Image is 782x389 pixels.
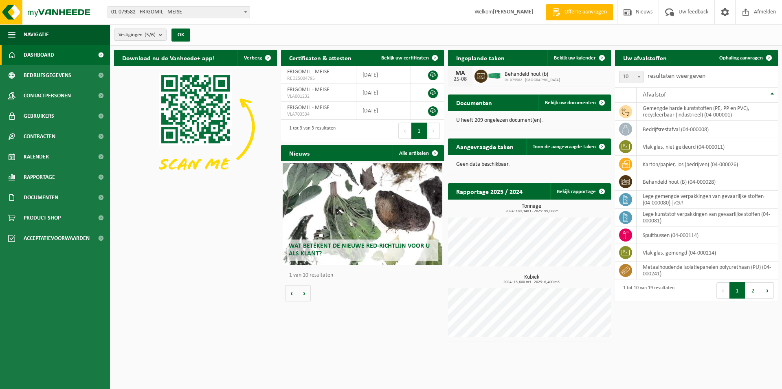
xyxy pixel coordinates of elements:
a: Toon de aangevraagde taken [526,138,610,155]
span: FRIGOMIL - MEISE [287,69,329,75]
i: KGA [674,200,683,206]
h2: Aangevraagde taken [448,138,522,154]
a: Ophaling aanvragen [713,50,777,66]
td: karton/papier, los (bedrijven) (04-000026) [637,156,778,173]
label: resultaten weergeven [648,73,705,79]
span: 10 [619,71,644,83]
span: 01-079582 - [GEOGRAPHIC_DATA] [505,78,560,83]
span: Offerte aanvragen [562,8,609,16]
span: 01-079582 - FRIGOMIL - MEISE [108,6,250,18]
h2: Documenten [448,95,500,110]
button: Previous [398,123,411,139]
span: Vestigingen [119,29,156,41]
td: metaalhoudende isolatiepanelen polyurethaan (PU) (04-000241) [637,262,778,279]
h2: Uw afvalstoffen [615,50,675,66]
div: 1 tot 3 van 3 resultaten [285,122,336,140]
h2: Certificaten & attesten [281,50,360,66]
span: Navigatie [24,24,49,45]
div: MA [452,70,468,77]
a: Bekijk uw kalender [547,50,610,66]
span: VLA001232 [287,93,350,100]
button: Next [427,123,440,139]
span: Rapportage [24,167,55,187]
td: lege gemengde verpakkingen van gevaarlijke stoffen (04-000080) | [637,191,778,209]
span: 10 [619,71,643,83]
span: Ophaling aanvragen [719,55,763,61]
div: 1 tot 10 van 19 resultaten [619,281,674,299]
a: Alle artikelen [393,145,443,161]
button: 1 [411,123,427,139]
span: Behandeld hout (b) [505,71,560,78]
img: Download de VHEPlus App [114,66,277,188]
span: Bekijk uw documenten [545,100,596,105]
button: 1 [729,282,745,299]
span: RED25004795 [287,75,350,82]
span: 2024: 13,600 m3 - 2025: 6,400 m3 [452,280,611,284]
button: Vorige [285,285,298,301]
td: vlak glas, niet gekleurd (04-000011) [637,138,778,156]
span: Bekijk uw kalender [554,55,596,61]
td: gemengde harde kunststoffen (PE, PP en PVC), recycleerbaar (industrieel) (04-000001) [637,103,778,121]
a: Bekijk rapportage [550,183,610,200]
button: OK [171,29,190,42]
p: 1 van 10 resultaten [289,273,440,278]
h3: Kubiek [452,275,611,284]
p: Geen data beschikbaar. [456,162,603,167]
h2: Download nu de Vanheede+ app! [114,50,223,66]
td: lege kunststof verpakkingen van gevaarlijke stoffen (04-000081) [637,209,778,226]
span: Wat betekent de nieuwe RED-richtlijn voor u als klant? [289,243,430,257]
td: behandeld hout (B) (04-000028) [637,173,778,191]
h2: Rapportage 2025 / 2024 [448,183,531,199]
span: FRIGOMIL - MEISE [287,87,329,93]
span: VLA703534 [287,111,350,118]
span: FRIGOMIL - MEISE [287,105,329,111]
strong: [PERSON_NAME] [493,9,534,15]
span: Acceptatievoorwaarden [24,228,90,248]
button: Volgende [298,285,311,301]
span: Bedrijfsgegevens [24,65,71,86]
span: Dashboard [24,45,54,65]
span: Afvalstof [643,92,666,98]
td: vlak glas, gemengd (04-000214) [637,244,778,262]
button: Next [761,282,774,299]
a: Offerte aanvragen [546,4,613,20]
span: Verberg [244,55,262,61]
a: Wat betekent de nieuwe RED-richtlijn voor u als klant? [283,163,442,265]
td: bedrijfsrestafval (04-000008) [637,121,778,138]
span: Bekijk uw certificaten [381,55,429,61]
span: Contactpersonen [24,86,71,106]
td: [DATE] [356,66,411,84]
button: 2 [745,282,761,299]
span: Product Shop [24,208,61,228]
div: 25-08 [452,77,468,82]
img: HK-XC-30-GN-00 [488,72,501,79]
h3: Tonnage [452,204,611,213]
span: Gebruikers [24,106,54,126]
button: Previous [716,282,729,299]
a: Bekijk uw documenten [538,95,610,111]
td: spuitbussen (04-000114) [637,226,778,244]
h2: Nieuws [281,145,318,161]
h2: Ingeplande taken [448,50,513,66]
span: 01-079582 - FRIGOMIL - MEISE [108,7,250,18]
a: Bekijk uw certificaten [375,50,443,66]
span: Contracten [24,126,55,147]
button: Verberg [237,50,276,66]
span: Kalender [24,147,49,167]
span: Toon de aangevraagde taken [533,144,596,149]
td: [DATE] [356,102,411,120]
span: Documenten [24,187,58,208]
td: [DATE] [356,84,411,102]
count: (5/6) [145,32,156,37]
span: 2024: 189,348 t - 2025: 99,088 t [452,209,611,213]
p: U heeft 209 ongelezen document(en). [456,118,603,123]
button: Vestigingen(5/6) [114,29,167,41]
